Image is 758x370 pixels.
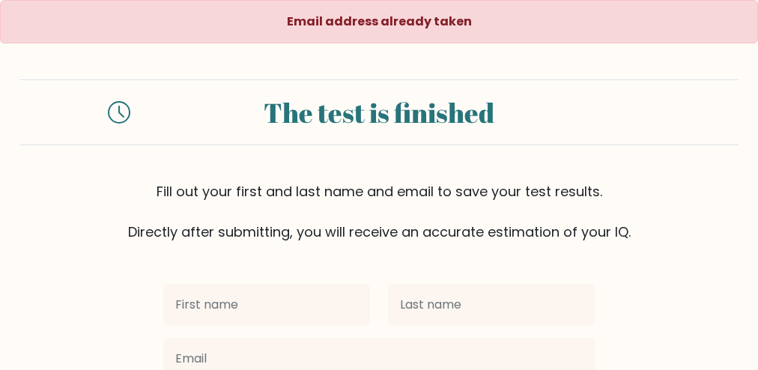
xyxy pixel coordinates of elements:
[388,284,595,326] input: Last name
[287,13,472,30] strong: Email address already taken
[19,181,739,242] div: Fill out your first and last name and email to save your test results. Directly after submitting,...
[148,92,610,133] div: The test is finished
[163,284,370,326] input: First name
